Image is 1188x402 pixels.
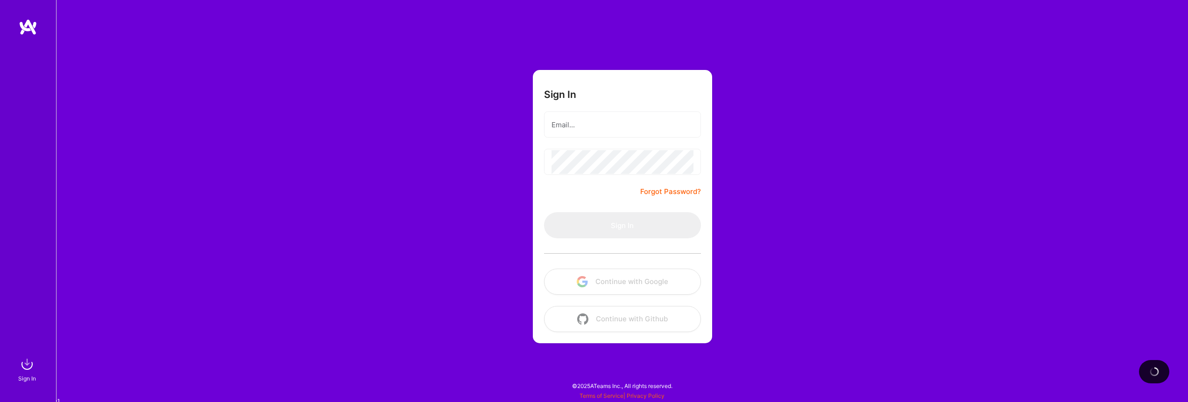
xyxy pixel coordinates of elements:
[577,313,588,325] img: icon
[544,89,576,100] h3: Sign In
[627,392,665,399] a: Privacy Policy
[1148,365,1160,378] img: loading
[18,374,36,383] div: Sign In
[18,355,36,374] img: sign in
[552,113,693,137] input: Email...
[580,392,623,399] a: Terms of Service
[577,276,588,287] img: icon
[544,306,701,332] button: Continue with Github
[640,186,701,197] a: Forgot Password?
[544,212,701,238] button: Sign In
[56,374,1188,397] div: © 2025 ATeams Inc., All rights reserved.
[544,269,701,295] button: Continue with Google
[580,392,665,399] span: |
[19,19,37,35] img: logo
[20,355,36,383] a: sign inSign In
